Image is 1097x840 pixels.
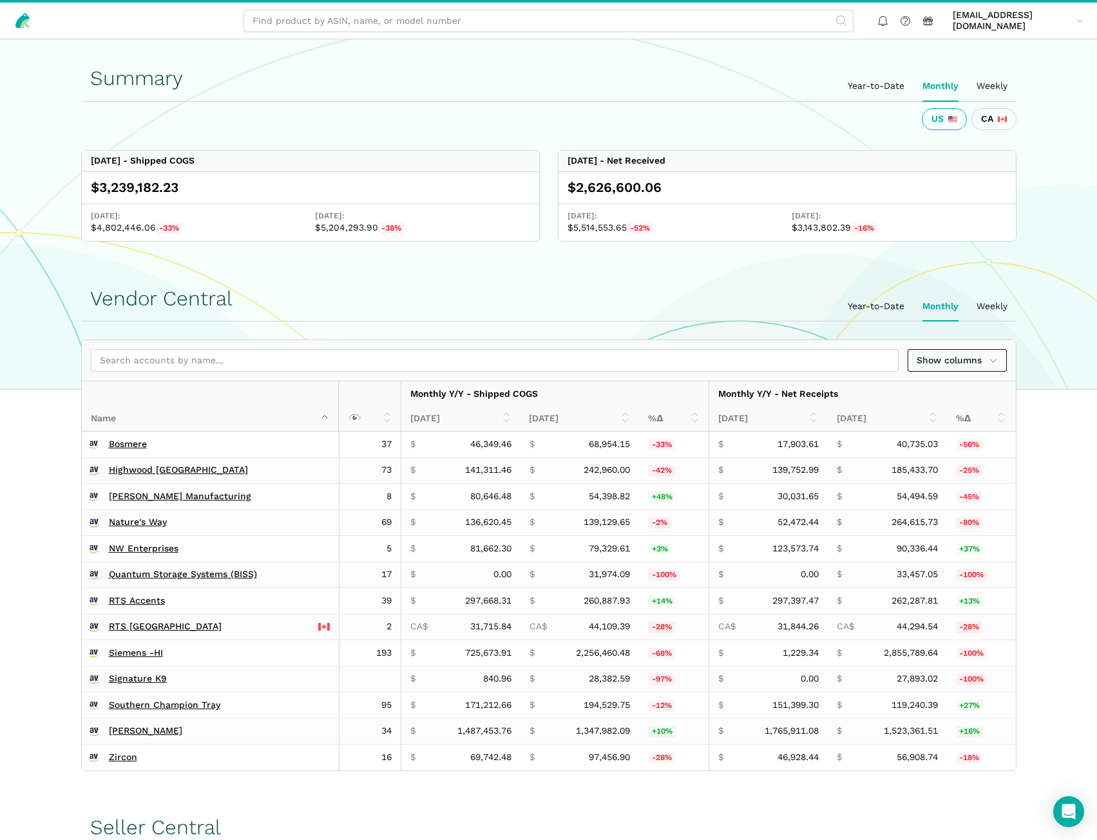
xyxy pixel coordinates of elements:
[520,406,639,432] th: August 2024: activate to sort column ascending
[947,432,1016,457] td: -56.05%
[917,354,998,367] span: Show columns
[947,640,1016,667] td: -99.96%
[953,10,1072,32] span: [EMAIL_ADDRESS][DOMAIN_NAME]
[837,517,842,528] span: $
[639,536,709,562] td: 2.94%
[465,647,511,659] span: 725,673.91
[718,491,723,502] span: $
[529,621,547,633] span: CA$
[410,647,415,659] span: $
[584,700,630,711] span: 194,529.75
[837,673,842,685] span: $
[956,622,983,633] span: -28%
[410,725,415,737] span: $
[109,517,167,528] a: Nature's Way
[956,726,984,738] span: +16%
[837,569,842,580] span: $
[470,752,511,763] span: 69,742.48
[718,569,723,580] span: $
[410,700,415,711] span: $
[947,692,1016,719] td: 26.97%
[639,406,709,432] th: %Δ: activate to sort column ascending
[410,464,415,476] span: $
[777,517,819,528] span: 52,472.44
[837,543,842,555] span: $
[91,178,530,196] div: $3,239,182.23
[947,484,1016,510] td: -44.89%
[589,673,630,685] span: 28,382.59
[837,439,842,450] span: $
[109,673,167,685] a: Signature K9
[378,223,405,234] span: -38%
[639,457,709,484] td: -41.84%
[947,588,1016,615] td: 13.39%
[801,569,819,580] span: 0.00
[956,596,984,607] span: +13%
[339,614,401,640] td: 2
[639,562,709,588] td: -100.00%
[529,673,535,685] span: $
[718,725,723,737] span: $
[648,517,671,529] span: -2%
[839,72,913,101] ui-tab: Year-to-Date
[947,745,1016,770] td: -17.54%
[718,388,838,399] strong: Monthly Y/Y - Net Receipts
[765,725,819,737] span: 1,765,911.08
[410,673,415,685] span: $
[529,647,535,659] span: $
[718,647,723,659] span: $
[568,178,1007,196] div: $2,626,600.06
[109,543,178,555] a: NW Enterprises
[339,432,401,457] td: 37
[837,595,842,607] span: $
[470,491,511,502] span: 80,646.48
[718,700,723,711] span: $
[584,595,630,607] span: 260,887.93
[318,621,330,633] img: 243-canada-6dcbff6b5ddfbc3d576af9e026b5d206327223395eaa30c1e22b34077c083801.svg
[956,544,984,555] span: +37%
[109,647,163,659] a: Siemens -HI
[947,536,1016,562] td: 36.79%
[410,621,428,633] span: CA$
[897,543,938,555] span: 90,336.44
[639,484,709,510] td: 48.25%
[339,484,401,510] td: 8
[90,67,1007,90] h1: Summary
[931,113,944,125] span: US
[576,725,630,737] span: 1,347,982.09
[339,381,401,432] th: : activate to sort column ascending
[109,752,137,763] a: Zircon
[648,700,675,712] span: -12%
[470,543,511,555] span: 81,662.30
[109,621,222,633] a: RTS [GEOGRAPHIC_DATA]
[465,595,511,607] span: 297,668.31
[897,752,938,763] span: 56,908.74
[639,666,709,692] td: -97.04%
[839,292,913,321] ui-tab: Year-to-Date
[589,543,630,555] span: 79,329.61
[956,465,983,477] span: -25%
[648,439,675,451] span: -33%
[91,155,195,167] div: [DATE] - Shipped COGS
[892,595,938,607] span: 262,287.81
[465,517,511,528] span: 136,620.45
[947,614,1016,640] td: -28.11%
[589,752,630,763] span: 97,456.90
[401,406,520,432] th: August 2025: activate to sort column ascending
[156,223,183,234] span: -33%
[837,464,842,476] span: $
[109,595,165,607] a: RTS Accents
[410,543,415,555] span: $
[639,614,709,640] td: -28.10%
[639,692,709,719] td: -11.99%
[897,569,938,580] span: 33,457.05
[801,673,819,685] span: 0.00
[837,491,842,502] span: $
[947,510,1016,536] td: -80.17%
[837,621,854,633] span: CA$
[947,406,1016,432] th: %Δ: activate to sort column ascending
[648,569,680,581] span: -100%
[639,510,709,536] td: -1.80%
[109,725,182,737] a: [PERSON_NAME]
[243,10,854,32] input: Find product by ASIN, name, or model number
